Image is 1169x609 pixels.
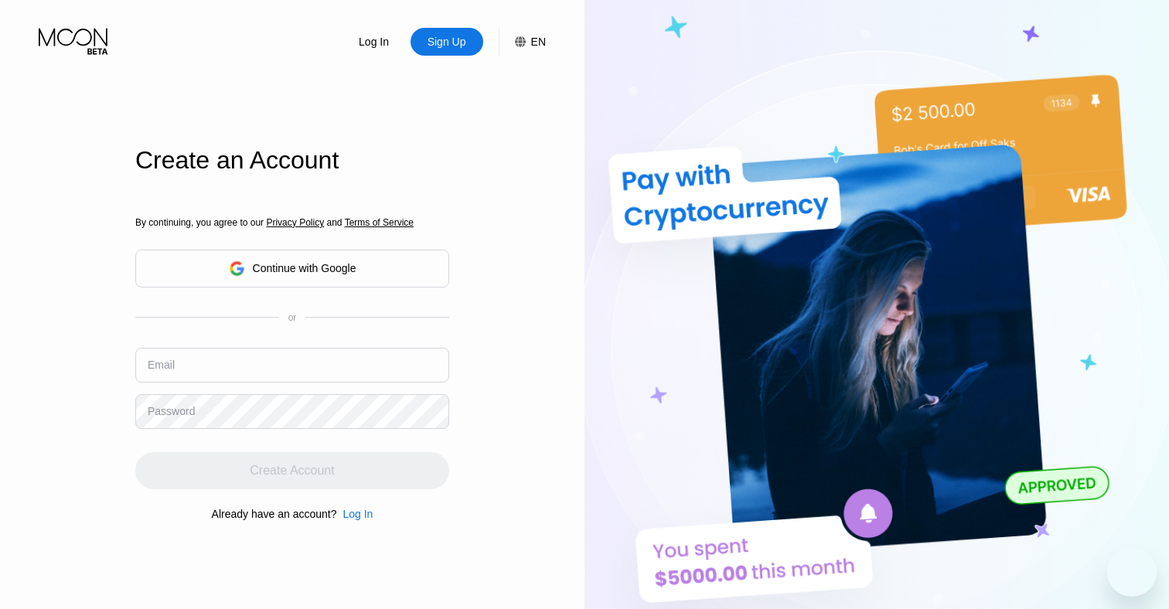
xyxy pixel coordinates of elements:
[324,217,345,228] span: and
[1107,547,1157,597] iframe: Button to launch messaging window
[135,250,449,287] div: Continue with Google
[357,34,390,49] div: Log In
[531,36,546,48] div: EN
[135,146,449,175] div: Create an Account
[345,217,414,228] span: Terms of Service
[148,359,175,371] div: Email
[338,28,411,56] div: Log In
[288,312,297,323] div: or
[266,217,324,228] span: Privacy Policy
[343,508,373,520] div: Log In
[336,508,373,520] div: Log In
[253,262,356,274] div: Continue with Google
[148,405,195,417] div: Password
[499,28,546,56] div: EN
[135,217,449,228] div: By continuing, you agree to our
[426,34,468,49] div: Sign Up
[411,28,483,56] div: Sign Up
[212,508,337,520] div: Already have an account?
